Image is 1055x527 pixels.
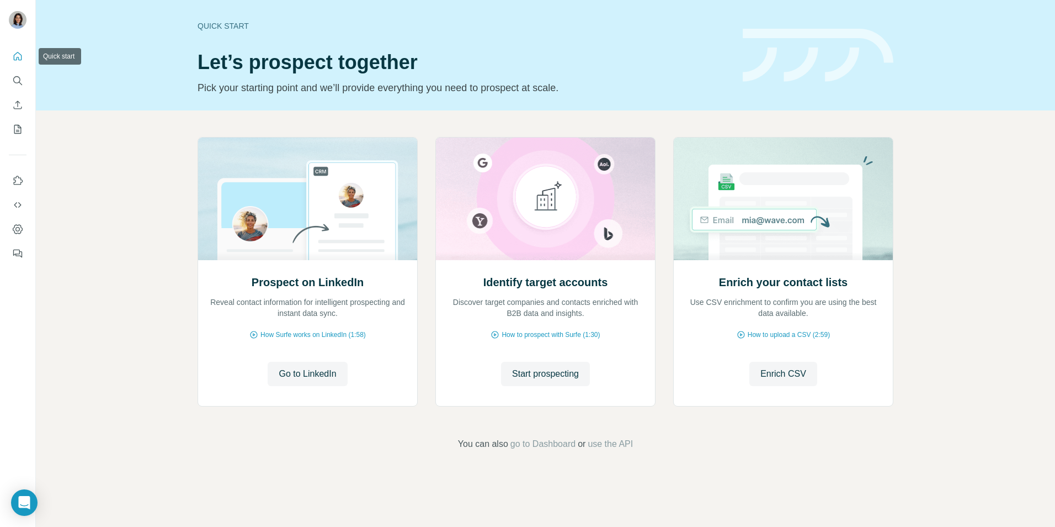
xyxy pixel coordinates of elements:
h2: Identify target accounts [483,275,608,290]
span: or [578,438,585,451]
button: Start prospecting [501,362,590,386]
span: How Surfe works on LinkedIn (1:58) [260,330,366,340]
button: Feedback [9,244,26,263]
span: How to prospect with Surfe (1:30) [502,330,600,340]
div: Open Intercom Messenger [11,489,38,516]
button: Search [9,71,26,91]
p: Use CSV enrichment to confirm you are using the best data available. [685,297,882,319]
button: Enrich CSV [9,95,26,115]
h2: Prospect on LinkedIn [252,275,364,290]
button: Enrich CSV [749,362,817,386]
button: Use Surfe on LinkedIn [9,171,26,191]
span: You can also [458,438,508,451]
div: Quick start [198,20,729,31]
span: Go to LinkedIn [279,367,336,381]
button: go to Dashboard [510,438,576,451]
button: Use Surfe API [9,195,26,215]
button: Quick start [9,46,26,66]
button: Dashboard [9,219,26,239]
img: banner [743,29,893,82]
p: Reveal contact information for intelligent prospecting and instant data sync. [209,297,406,319]
span: How to upload a CSV (2:59) [748,330,830,340]
button: My lists [9,119,26,139]
img: Prospect on LinkedIn [198,138,418,260]
button: use the API [588,438,633,451]
span: Start prospecting [512,367,579,381]
h1: Let’s prospect together [198,51,729,73]
img: Identify target accounts [435,138,656,260]
h2: Enrich your contact lists [719,275,848,290]
button: Go to LinkedIn [268,362,347,386]
p: Discover target companies and contacts enriched with B2B data and insights. [447,297,644,319]
p: Pick your starting point and we’ll provide everything you need to prospect at scale. [198,80,729,96]
img: Enrich your contact lists [673,138,893,260]
span: Enrich CSV [760,367,806,381]
img: Avatar [9,11,26,29]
